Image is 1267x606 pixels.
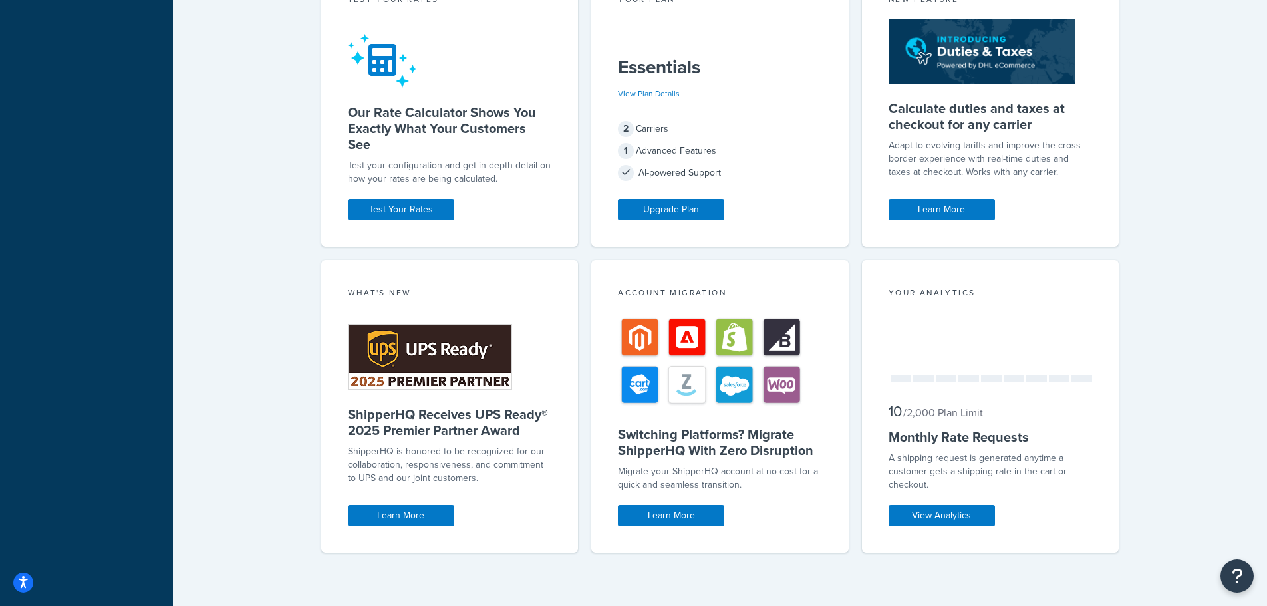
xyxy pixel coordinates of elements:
span: 10 [889,400,902,422]
div: What's New [348,287,552,302]
div: Your Analytics [889,287,1093,302]
small: / 2,000 Plan Limit [903,405,983,420]
a: View Analytics [889,505,995,526]
h5: ShipperHQ Receives UPS Ready® 2025 Premier Partner Award [348,406,552,438]
a: Learn More [618,505,724,526]
span: 1 [618,143,634,159]
h5: Monthly Rate Requests [889,429,1093,445]
p: Adapt to evolving tariffs and improve the cross-border experience with real-time duties and taxes... [889,139,1093,179]
div: AI-powered Support [618,164,822,182]
h5: Calculate duties and taxes at checkout for any carrier [889,100,1093,132]
h5: Essentials [618,57,822,78]
h5: Switching Platforms? Migrate ShipperHQ With Zero Disruption [618,426,822,458]
a: Learn More [348,505,454,526]
div: Migrate your ShipperHQ account at no cost for a quick and seamless transition. [618,465,822,492]
div: A shipping request is generated anytime a customer gets a shipping rate in the cart or checkout. [889,452,1093,492]
button: Open Resource Center [1220,559,1254,593]
a: Test Your Rates [348,199,454,220]
a: View Plan Details [618,88,680,100]
div: Carriers [618,120,822,138]
p: ShipperHQ is honored to be recognized for our collaboration, responsiveness, and commitment to UP... [348,445,552,485]
a: Upgrade Plan [618,199,724,220]
h5: Our Rate Calculator Shows You Exactly What Your Customers See [348,104,552,152]
div: Test your configuration and get in-depth detail on how your rates are being calculated. [348,159,552,186]
div: Account Migration [618,287,822,302]
div: Advanced Features [618,142,822,160]
span: 2 [618,121,634,137]
a: Learn More [889,199,995,220]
